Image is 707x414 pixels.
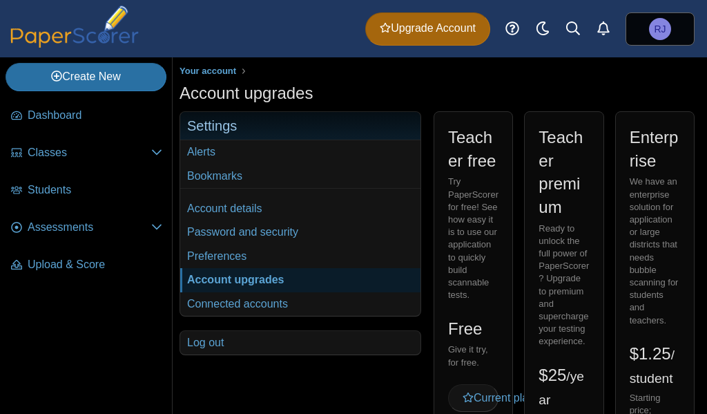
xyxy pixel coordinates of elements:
[448,317,482,341] h2: Free
[649,18,671,40] span: Ryan Jacobs
[654,24,666,34] span: Ryan Jacobs
[28,257,162,272] span: Upload & Score
[180,66,236,76] span: Your account
[180,140,420,164] a: Alerts
[28,108,162,123] span: Dashboard
[630,342,680,388] h2: $1.25
[539,369,584,407] small: /year
[626,12,695,46] a: Ryan Jacobs
[630,348,675,386] small: /student
[463,392,534,404] span: Current plan
[180,82,313,105] h1: Account upgrades
[180,112,420,140] h3: Settings
[630,176,680,326] div: We have an enterprise solution for application or large districts that needs bubble scanning for ...
[180,268,420,292] a: Account upgrades
[448,384,498,412] button: Current plan
[365,12,490,46] a: Upgrade Account
[448,126,498,172] h2: Teacher free
[539,366,584,408] span: $25
[380,21,476,36] span: Upgrade Account
[539,126,589,218] h2: Teacher premium
[448,176,498,301] div: Try PaperScorer for free! See how easy it is to use our application to quickly build scannable te...
[28,145,151,160] span: Classes
[6,100,168,133] a: Dashboard
[630,126,680,172] h2: Enterprise
[180,197,420,220] a: Account details
[6,38,144,50] a: PaperScorer
[180,245,420,268] a: Preferences
[6,6,144,48] img: PaperScorer
[6,211,168,245] a: Assessments
[6,249,168,282] a: Upload & Score
[6,137,168,170] a: Classes
[180,220,420,244] a: Password and security
[588,14,619,44] a: Alerts
[448,344,498,368] div: Give it try, for free.
[28,220,151,235] span: Assessments
[176,63,240,80] a: Your account
[180,292,420,316] a: Connected accounts
[539,223,589,348] div: Ready to unlock the full power of PaperScorer? Upgrade to premium and supercharge your testing ex...
[6,63,166,91] a: Create New
[28,182,162,198] span: Students
[180,164,420,188] a: Bookmarks
[6,174,168,207] a: Students
[180,331,420,355] a: Log out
